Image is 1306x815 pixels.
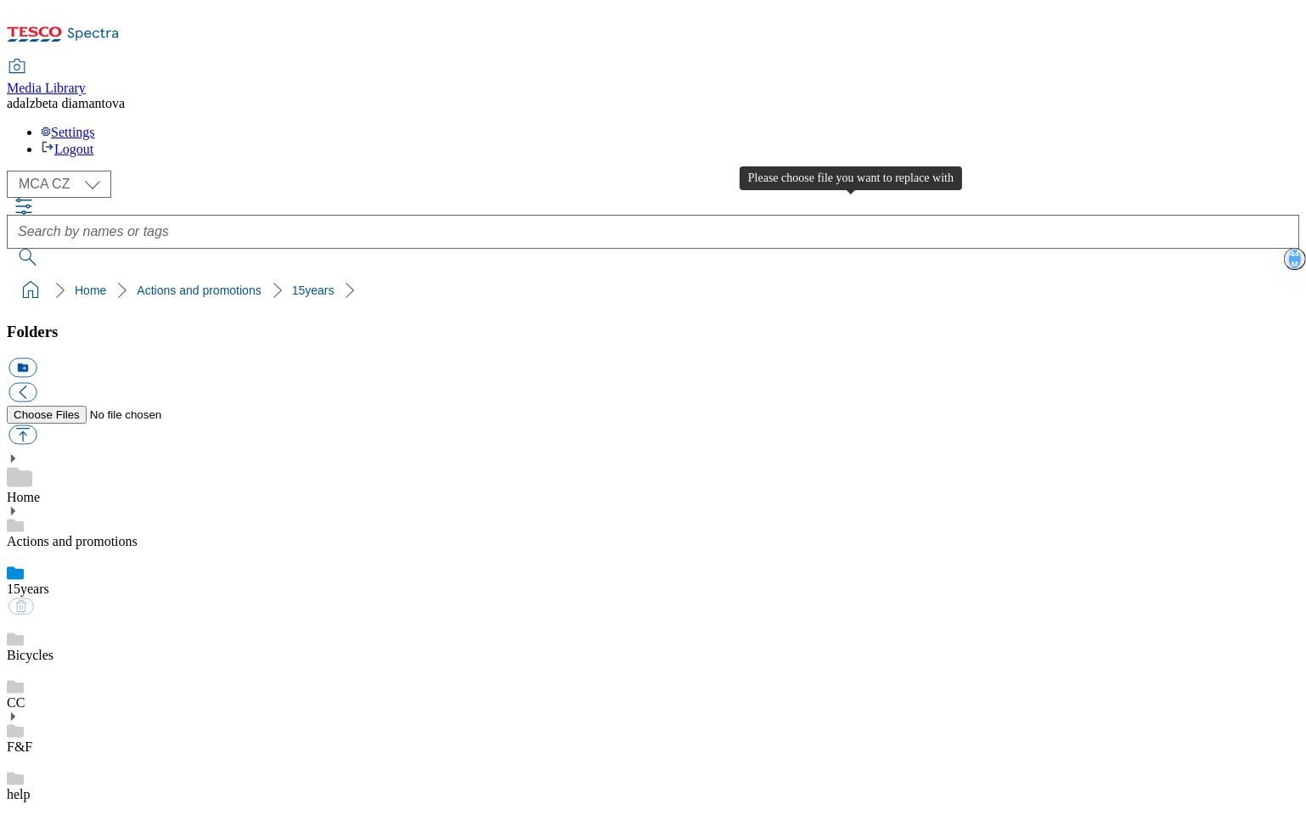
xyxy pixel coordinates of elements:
a: Home [75,284,106,297]
input: Search by names or tags [7,215,1299,249]
a: F&F [7,739,32,754]
a: Home [7,490,40,504]
a: Media Library [7,60,86,96]
span: ad [7,96,20,110]
a: 15years [7,582,49,596]
a: 15years [292,284,335,297]
h3: Folders [7,323,1299,341]
a: home [17,277,44,304]
a: Settings [41,125,95,139]
a: Logout [41,142,93,156]
a: Bicycles [7,648,53,662]
a: Actions and promotions [137,284,261,297]
a: CC [7,695,25,710]
a: help [7,787,31,801]
a: Actions and promotions [7,534,138,548]
span: alzbeta diamantova [20,96,125,110]
nav: breadcrumb [7,274,1299,306]
span: Media Library [7,81,86,95]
